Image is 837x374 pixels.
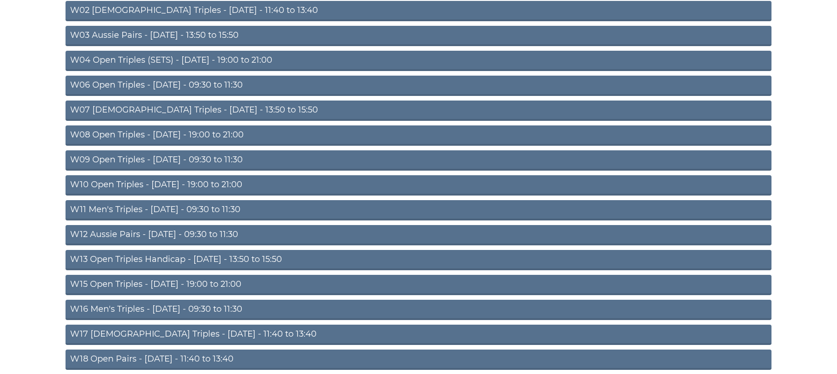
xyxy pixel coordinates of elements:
[66,350,771,370] a: W18 Open Pairs - [DATE] - 11:40 to 13:40
[66,51,771,71] a: W04 Open Triples (SETS) - [DATE] - 19:00 to 21:00
[66,150,771,171] a: W09 Open Triples - [DATE] - 09:30 to 11:30
[66,225,771,245] a: W12 Aussie Pairs - [DATE] - 09:30 to 11:30
[66,300,771,320] a: W16 Men's Triples - [DATE] - 09:30 to 11:30
[66,275,771,295] a: W15 Open Triples - [DATE] - 19:00 to 21:00
[66,1,771,21] a: W02 [DEMOGRAPHIC_DATA] Triples - [DATE] - 11:40 to 13:40
[66,175,771,196] a: W10 Open Triples - [DATE] - 19:00 to 21:00
[66,125,771,146] a: W08 Open Triples - [DATE] - 19:00 to 21:00
[66,101,771,121] a: W07 [DEMOGRAPHIC_DATA] Triples - [DATE] - 13:50 to 15:50
[66,200,771,220] a: W11 Men's Triples - [DATE] - 09:30 to 11:30
[66,76,771,96] a: W06 Open Triples - [DATE] - 09:30 to 11:30
[66,325,771,345] a: W17 [DEMOGRAPHIC_DATA] Triples - [DATE] - 11:40 to 13:40
[66,250,771,270] a: W13 Open Triples Handicap - [DATE] - 13:50 to 15:50
[66,26,771,46] a: W03 Aussie Pairs - [DATE] - 13:50 to 15:50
